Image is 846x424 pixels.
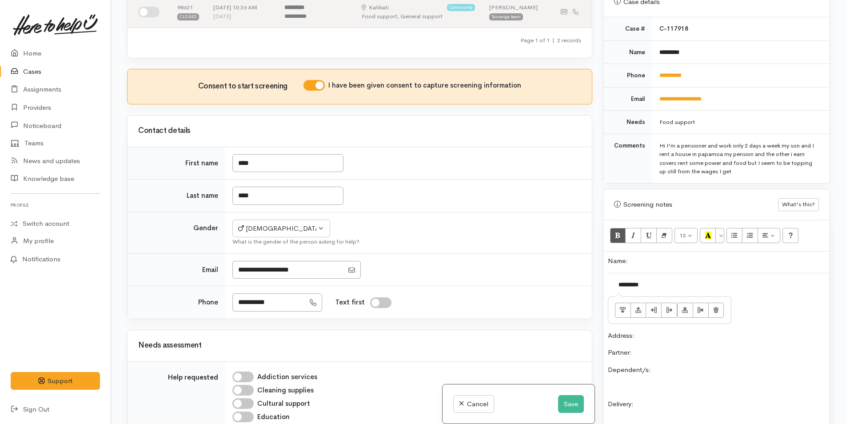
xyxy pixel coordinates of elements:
[608,348,825,358] p: Partner:
[708,303,724,318] button: Delete table
[335,297,365,308] label: Text first
[558,395,584,413] button: Save
[257,399,310,409] label: Cultural support
[603,134,652,183] td: Comments
[232,220,330,238] button: Male
[603,64,652,88] td: Phone
[257,385,314,396] label: Cleaning supplies
[608,365,825,375] p: Dependent/s:
[447,4,475,11] span: Community
[202,265,218,275] label: Email
[362,12,475,21] div: Food support, General support
[489,3,544,12] div: [PERSON_NAME]
[520,36,581,44] small: Page 1 of 1 2 records
[603,87,652,111] td: Email
[615,303,631,318] button: Add row below
[453,395,494,413] a: Cancel
[610,228,626,243] button: Bold (CTRL+B)
[177,13,199,20] div: Closed
[608,331,825,341] p: Address:
[674,228,698,243] button: Font Size
[726,228,742,243] button: Unordered list (CTRL+SHIFT+NUM7)
[603,40,652,64] td: Name
[677,303,693,318] button: Delete row
[659,141,819,176] div: Hi I'm a pensioner and work only 2 days a week my son and I rent a house in papamoa my pension an...
[742,228,758,243] button: Ordered list (CTRL+SHIFT+NUM8)
[693,303,709,318] button: Delete column
[608,256,825,266] p: Name:
[213,12,231,20] time: [DATE]
[603,17,652,40] td: Case #
[328,80,521,91] label: I have been given consent to capture screening information
[187,191,218,201] label: Last name
[257,412,290,422] label: Education
[603,111,652,134] td: Needs
[646,303,662,318] button: Add column left
[758,228,781,243] button: Paragraph
[213,3,270,12] div: [DATE] 10:26 AM
[138,127,581,135] h3: Contact details
[552,36,555,44] span: |
[11,199,100,211] h6: Profile
[782,228,798,243] button: Help
[614,200,778,210] div: Screening notes
[625,228,641,243] button: Italic (CTRL+I)
[715,228,724,243] button: More Color
[238,224,316,234] div: [DEMOGRAPHIC_DATA]
[257,372,317,382] label: Addiction services
[631,303,646,318] button: Add row above
[11,372,100,390] button: Support
[641,228,657,243] button: Underline (CTRL+U)
[193,223,218,233] label: Gender
[232,237,581,246] div: What is the gender of the person asking for help?
[362,3,389,12] div: Katikati
[138,341,581,350] h3: Needs assessment
[185,158,218,168] label: First name
[198,297,218,308] label: Phone
[198,82,303,91] h3: Consent to start screening
[489,13,523,20] div: Tauranga team
[778,198,819,211] button: What's this?
[700,228,716,243] button: Recent Color
[608,296,825,307] p: Date of birth:
[659,25,688,32] b: C-117918
[656,228,672,243] button: Remove Font Style (CTRL+\)
[679,232,686,239] span: 13
[608,399,825,409] p: Delivery:
[659,118,819,127] div: Food support
[661,303,677,318] button: Add column right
